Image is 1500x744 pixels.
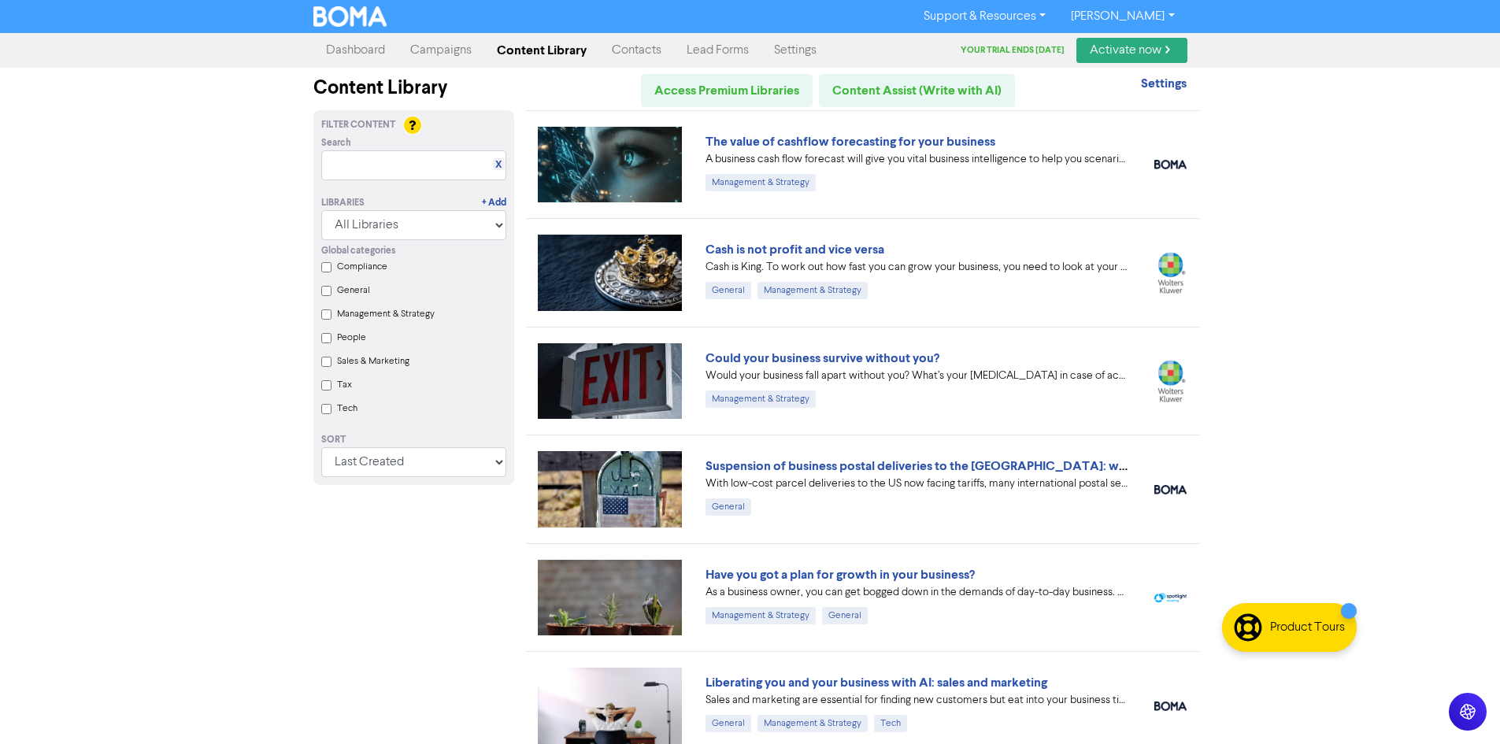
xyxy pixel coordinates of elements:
[321,196,365,210] div: Libraries
[337,260,387,274] label: Compliance
[706,607,816,624] div: Management & Strategy
[1154,252,1187,294] img: wolterskluwer
[313,35,398,66] a: Dashboard
[706,584,1131,601] div: As a business owner, you can get bogged down in the demands of day-to-day business. We can help b...
[706,675,1047,690] a: Liberating you and your business with AI: sales and marketing
[706,458,1260,474] a: Suspension of business postal deliveries to the [GEOGRAPHIC_DATA]: what options do you have?
[321,433,506,447] div: Sort
[484,35,599,66] a: Content Library
[706,498,751,516] div: General
[706,692,1131,709] div: Sales and marketing are essential for finding new customers but eat into your business time. We e...
[1154,701,1187,711] img: boma
[674,35,761,66] a: Lead Forms
[641,74,813,107] a: Access Premium Libraries
[819,74,1015,107] a: Content Assist (Write with AI)
[495,159,502,171] a: X
[337,331,366,345] label: People
[706,151,1131,168] div: A business cash flow forecast will give you vital business intelligence to help you scenario-plan...
[706,174,816,191] div: Management & Strategy
[706,134,995,150] a: The value of cashflow forecasting for your business
[1154,360,1187,402] img: wolterskluwer
[313,6,387,27] img: BOMA Logo
[482,196,506,210] a: + Add
[313,74,514,102] div: Content Library
[1141,78,1187,91] a: Settings
[1154,485,1187,494] img: boma
[706,476,1131,492] div: With low-cost parcel deliveries to the US now facing tariffs, many international postal services ...
[911,4,1058,29] a: Support & Resources
[757,715,868,732] div: Management & Strategy
[321,244,506,258] div: Global categories
[706,259,1131,276] div: Cash is King. To work out how fast you can grow your business, you need to look at your projected...
[706,350,939,366] a: Could your business survive without you?
[1154,593,1187,603] img: spotlight
[337,402,357,416] label: Tech
[1076,38,1187,63] a: Activate now
[1141,76,1187,91] strong: Settings
[1058,4,1187,29] a: [PERSON_NAME]
[761,35,829,66] a: Settings
[599,35,674,66] a: Contacts
[1421,668,1500,744] iframe: Chat Widget
[706,242,884,257] a: Cash is not profit and vice versa
[1154,160,1187,169] img: boma_accounting
[757,282,868,299] div: Management & Strategy
[706,567,975,583] a: Have you got a plan for growth in your business?
[337,307,435,321] label: Management & Strategy
[398,35,484,66] a: Campaigns
[822,607,868,624] div: General
[706,368,1131,384] div: Would your business fall apart without you? What’s your Plan B in case of accident, illness, or j...
[337,378,352,392] label: Tax
[961,44,1076,57] div: Your trial ends [DATE]
[706,282,751,299] div: General
[874,715,907,732] div: Tech
[706,715,751,732] div: General
[337,354,409,368] label: Sales & Marketing
[706,391,816,408] div: Management & Strategy
[337,283,370,298] label: General
[321,118,506,132] div: Filter Content
[321,136,351,150] span: Search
